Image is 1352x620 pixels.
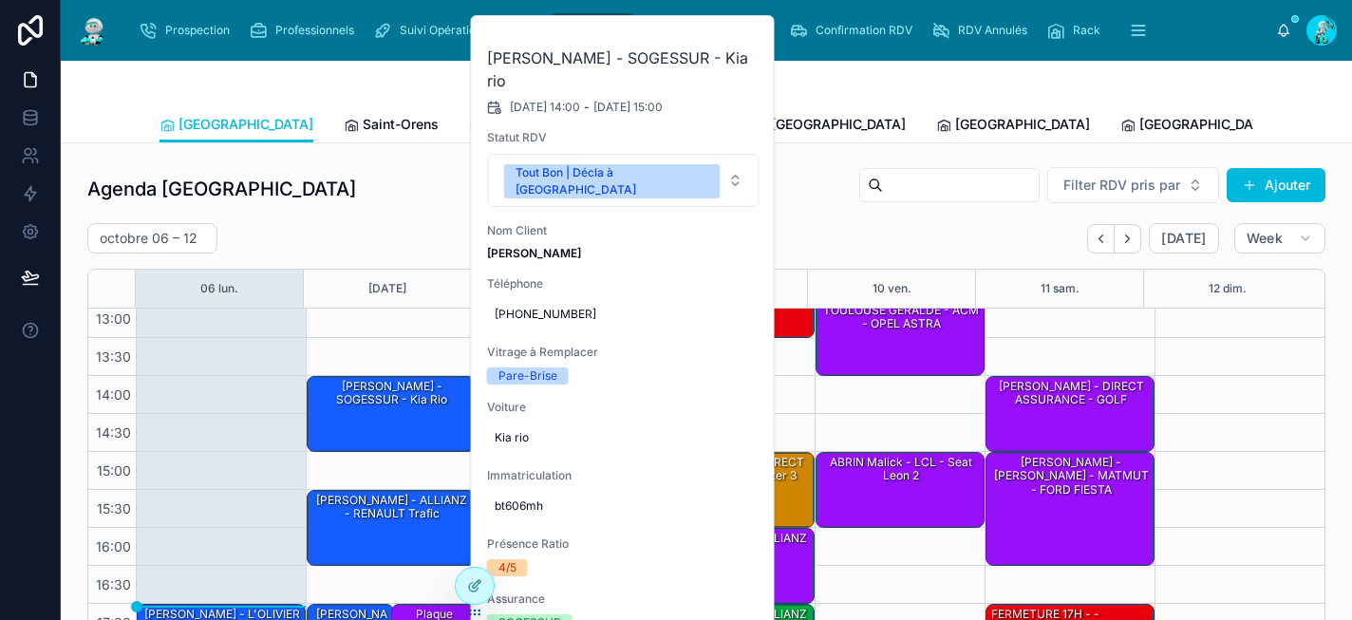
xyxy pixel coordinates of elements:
[125,9,1276,51] div: scrollable content
[752,107,906,145] a: [GEOGRAPHIC_DATA]
[368,270,406,308] button: [DATE]
[926,13,1041,47] a: RDV Annulés
[487,223,760,238] span: Nom Client
[986,377,1154,451] div: [PERSON_NAME] - DIRECT ASSURANCE - GOLF
[584,100,590,115] span: -
[487,592,760,607] span: Assurance
[1073,23,1100,38] span: Rack
[487,130,760,145] span: Statut RDV
[487,400,760,415] span: Voiture
[1115,224,1141,254] button: Next
[1087,224,1115,254] button: Back
[549,13,635,47] a: Agenda
[816,23,912,38] span: Confirmation RDV
[310,378,474,409] div: [PERSON_NAME] - SOGESSUR - Kia rio
[989,378,1153,409] div: [PERSON_NAME] - DIRECT ASSURANCE - GOLF
[498,367,557,385] div: Pare-Brise
[100,229,197,248] h2: octobre 06 – 12
[91,348,136,365] span: 13:30
[487,345,760,360] span: Vitrage à Remplacer
[495,498,753,514] span: bt606mh
[178,115,313,134] span: [GEOGRAPHIC_DATA]
[1047,167,1219,203] button: Select Button
[92,500,136,517] span: 15:30
[817,453,984,527] div: ABRIN Malick - LCL - Seat leon 2
[783,13,926,47] a: Confirmation RDV
[308,491,475,565] div: [PERSON_NAME] - ALLIANZ - RENAULT Trafic
[488,154,760,207] button: Select Button
[1063,176,1180,195] span: Filter RDV pris par
[1234,223,1325,254] button: Week
[487,468,760,483] span: Immatriculation
[91,576,136,592] span: 16:30
[1139,115,1274,134] span: [GEOGRAPHIC_DATA]
[91,538,136,554] span: 16:00
[1041,13,1114,47] a: Rack
[1227,168,1325,202] button: Ajouter
[510,100,580,115] span: [DATE] 14:00
[1041,270,1080,308] button: 11 sam.
[958,23,1027,38] span: RDV Annulés
[133,13,243,47] a: Prospection
[487,246,581,260] strong: [PERSON_NAME]
[344,107,439,145] a: Saint-Orens
[469,107,537,145] a: Castres
[817,301,984,375] div: TOULOUSE GERALDE - ACM - OPEL ASTRA
[367,13,549,47] a: Suivi Opérations Terrains
[92,462,136,479] span: 15:00
[495,430,753,445] span: Kia rio
[275,23,354,38] span: Professionnels
[487,276,760,291] span: Téléphone
[516,164,709,198] div: Tout Bon | Décla à [GEOGRAPHIC_DATA]
[91,386,136,403] span: 14:00
[593,100,663,115] span: [DATE] 15:00
[487,536,760,552] span: Présence Ratio
[165,23,230,38] span: Prospection
[87,176,356,202] h1: Agenda [GEOGRAPHIC_DATA]
[495,307,753,322] span: [PHONE_NUMBER]
[160,107,313,143] a: [GEOGRAPHIC_DATA]
[986,453,1154,565] div: [PERSON_NAME] - [PERSON_NAME] - MATMUT - FORD FIESTA
[91,310,136,327] span: 13:00
[308,377,475,451] div: [PERSON_NAME] - SOGESSUR - Kia rio
[400,23,535,38] span: Suivi Opérations Terrains
[1149,223,1218,254] button: [DATE]
[936,107,1090,145] a: [GEOGRAPHIC_DATA]
[1247,230,1283,247] span: Week
[819,454,983,485] div: ABRIN Malick - LCL - Seat leon 2
[363,115,439,134] span: Saint-Orens
[819,302,983,333] div: TOULOUSE GERALDE - ACM - OPEL ASTRA
[1209,270,1247,308] button: 12 dim.
[635,13,783,47] a: Agenda Technicien
[91,424,136,441] span: 14:30
[873,270,911,308] button: 10 ven.
[487,47,760,92] h2: [PERSON_NAME] - SOGESSUR - Kia rio
[243,13,367,47] a: Professionnels
[1120,107,1274,145] a: [GEOGRAPHIC_DATA]
[76,15,110,46] img: App logo
[498,559,516,576] div: 4/5
[989,454,1153,498] div: [PERSON_NAME] - [PERSON_NAME] - MATMUT - FORD FIESTA
[955,115,1090,134] span: [GEOGRAPHIC_DATA]
[771,115,906,134] span: [GEOGRAPHIC_DATA]
[310,492,474,523] div: [PERSON_NAME] - ALLIANZ - RENAULT Trafic
[1161,230,1206,247] span: [DATE]
[200,270,238,308] button: 06 lun.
